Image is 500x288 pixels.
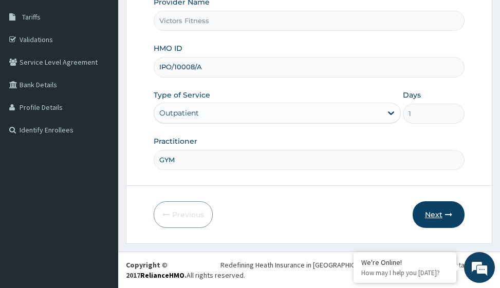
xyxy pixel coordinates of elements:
[154,57,464,77] input: Enter HMO ID
[140,271,184,280] a: RelianceHMO
[154,43,182,53] label: HMO ID
[361,258,449,267] div: We're Online!
[154,201,213,228] button: Previous
[5,185,196,221] textarea: Type your message and hit 'Enter'
[169,5,193,30] div: Minimize live chat window
[220,260,492,270] div: Redefining Heath Insurance in [GEOGRAPHIC_DATA] using Telemedicine and Data Science!
[413,201,465,228] button: Next
[126,260,187,280] strong: Copyright © 2017 .
[118,252,500,288] footer: All rights reserved.
[19,51,42,77] img: d_794563401_company_1708531726252_794563401
[60,82,142,185] span: We're online!
[403,90,421,100] label: Days
[22,12,41,22] span: Tariffs
[154,90,210,100] label: Type of Service
[53,57,173,71] div: Chat with us now
[154,136,197,146] label: Practitioner
[361,268,449,277] p: How may I help you today?
[154,150,464,170] input: Enter Name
